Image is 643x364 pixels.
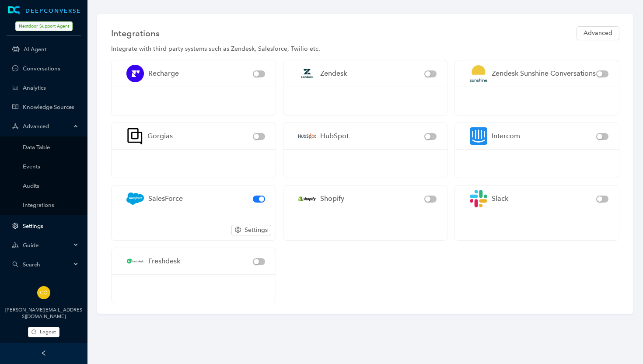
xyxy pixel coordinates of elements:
[23,144,79,150] a: Data Table
[148,193,183,204] div: SalesForce
[28,327,59,337] button: Logout
[12,261,18,267] span: search
[492,130,520,141] div: Intercom
[231,225,271,235] button: Settings
[23,242,71,248] span: Guide
[23,104,79,110] a: Knowledge Sources
[320,193,344,204] div: Shopify
[23,223,79,229] a: Settings
[12,123,18,129] span: deployment-unit
[148,68,179,79] div: Recharge
[37,286,50,299] img: 9bd6fc8dc59eafe68b94aecc33e6c356
[245,225,268,235] span: Settings
[294,185,320,212] img: Shopify
[23,163,79,170] a: Events
[23,84,79,91] a: Analytics
[465,60,492,87] img: Zendesk Sunshine Conversations
[31,329,36,334] span: logout
[122,248,148,274] img: Freshdesk
[23,261,71,268] span: Search
[147,130,173,141] div: Gorgias
[23,65,79,72] a: Conversations
[294,123,320,149] img: HubSpot
[24,46,79,52] a: AI Agent
[577,26,619,40] button: Advanced
[23,202,79,208] a: Integrations
[465,185,492,212] img: Slack
[111,44,619,54] div: Integrate with third party systems such as Zendesk, Salesforce, Twilio etc.
[111,26,160,40] span: Integrations
[294,60,320,87] img: Zendesk
[122,185,148,212] img: SalesForce
[320,68,347,79] div: Zendesk
[122,60,148,87] img: Recharge
[465,123,492,149] img: Intercom
[492,193,508,204] div: Slack
[148,255,180,266] div: Freshdesk
[2,6,86,15] a: LogoDEEPCONVERSE
[320,130,349,141] div: HubSpot
[584,28,612,38] span: Advanced
[492,68,596,79] div: Zendesk Sunshine Conversations
[235,227,241,233] span: setting
[122,123,147,149] img: Gorgias
[23,182,79,189] a: Audits
[23,123,71,129] span: Advanced
[15,21,73,31] span: Nextdoor Support Agent
[40,328,56,336] span: Logout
